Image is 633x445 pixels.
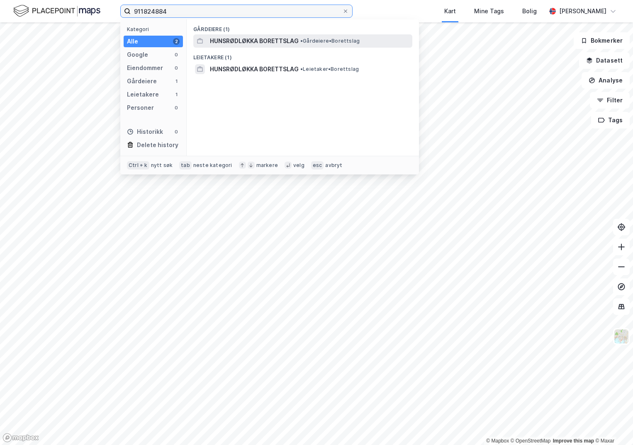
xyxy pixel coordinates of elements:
div: Gårdeiere (1) [187,19,419,34]
div: 1 [173,91,180,98]
button: Bokmerker [574,32,630,49]
div: esc [311,161,324,169]
span: • [300,66,303,72]
span: • [300,38,303,44]
a: OpenStreetMap [511,438,551,444]
span: HUNSRØDLØKKA BORETTSLAG [210,64,299,74]
div: 0 [173,65,180,71]
div: Google [127,50,148,60]
button: Datasett [579,52,630,69]
div: Alle [127,36,138,46]
div: Ctrl + k [127,161,149,169]
div: Historikk [127,127,163,137]
button: Tags [591,112,630,128]
div: Bolig [522,6,537,16]
div: 1 [173,78,180,85]
span: Gårdeiere • Borettslag [300,38,360,44]
span: HUNSRØDLØKKA BORETTSLAG [210,36,299,46]
button: Analyse [582,72,630,89]
a: Mapbox [486,438,509,444]
div: tab [179,161,192,169]
div: [PERSON_NAME] [559,6,606,16]
img: Z [614,329,629,344]
div: Mine Tags [474,6,504,16]
div: velg [293,162,304,169]
div: Delete history [137,140,178,150]
div: 0 [173,104,180,111]
div: 0 [173,51,180,58]
div: markere [256,162,278,169]
div: avbryt [325,162,342,169]
img: logo.f888ab2527a4732fd821a326f86c7f29.svg [13,4,100,18]
span: Leietaker • Borettslag [300,66,359,73]
div: 0 [173,128,180,135]
iframe: Chat Widget [592,405,633,445]
div: Kart [444,6,456,16]
div: nytt søk [151,162,173,169]
div: Eiendommer [127,63,163,73]
div: Personer [127,103,154,113]
button: Filter [590,92,630,109]
div: neste kategori [193,162,232,169]
div: Gårdeiere [127,76,157,86]
a: Improve this map [553,438,594,444]
div: Leietakere [127,89,159,99]
div: Kategori [127,26,183,32]
div: 2 [173,38,180,45]
div: Leietakere (1) [187,48,419,63]
a: Mapbox homepage [2,433,39,443]
input: Søk på adresse, matrikkel, gårdeiere, leietakere eller personer [131,5,342,17]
